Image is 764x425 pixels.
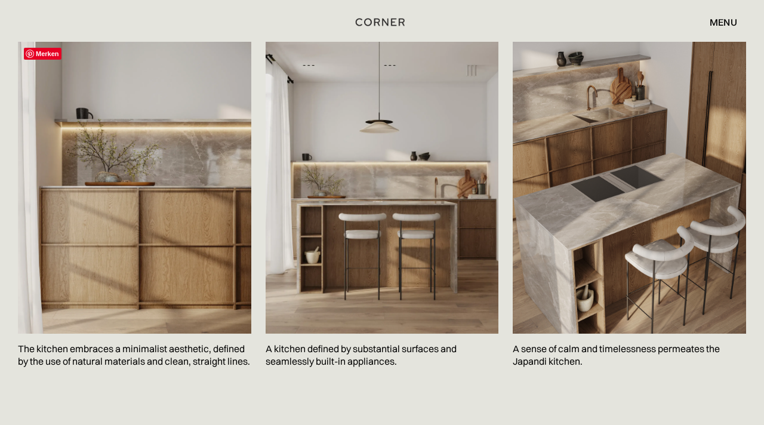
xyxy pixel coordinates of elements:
span: Merken [24,48,61,60]
p: The kitchen embraces a minimalist aesthetic, defined by the use of natural materials and clean, s... [18,334,251,377]
div: menu [710,17,737,27]
p: A sense of calm and timelessness permeates the Japandi kitchen. [513,334,746,377]
p: A kitchen defined by substantial surfaces and seamlessly built-in appliances. [266,334,499,377]
div: menu [698,12,737,32]
a: home [350,14,414,30]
